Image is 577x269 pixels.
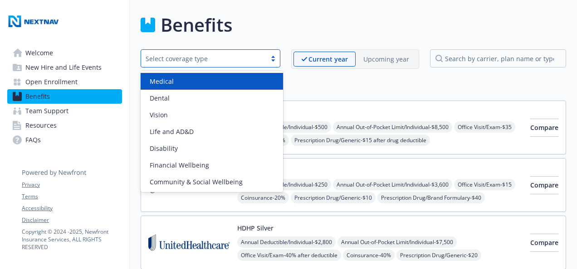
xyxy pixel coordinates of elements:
span: Office Visit/Exam - 40% after deductible [237,250,341,261]
span: Prescription Drug/Generic - $10 [291,192,376,203]
p: Copyright © 2024 - 2025 , Newfront Insurance Services, ALL RIGHTS RESERVED [22,228,122,251]
button: HDHP Silver [237,223,274,233]
span: Medical [150,77,174,86]
span: Resources [25,118,57,133]
span: Open Enrollment [25,75,78,89]
button: Compare [530,119,558,137]
span: Office Visit/Exam - $15 [454,179,515,190]
a: Benefits [7,89,122,104]
span: Community & Social Wellbeing [150,177,243,187]
span: Annual Out-of-Pocket Limit/Individual - $7,500 [337,236,457,248]
a: Privacy [22,181,122,189]
span: Prescription Drug/Generic - $20 [396,250,481,261]
span: Benefits [25,89,50,104]
span: Vision [150,110,168,120]
span: Compare [530,181,558,189]
p: Current year [308,54,348,64]
button: Compare [530,234,558,252]
span: Coinsurance - 20% [237,192,289,203]
span: Annual Out-of-Pocket Limit/Individual - $8,500 [333,121,452,133]
span: Coinsurance - 40% [343,250,395,261]
a: Open Enrollment [7,75,122,89]
span: Annual Deductible/Individual - $2,800 [237,236,336,248]
span: Disability [150,144,178,153]
span: Financial Wellbeing [150,160,209,170]
h1: Benefits [161,11,232,38]
a: Resources [7,118,122,133]
span: Prescription Drug/Generic - $15 after drug deductible [291,134,430,146]
h2: Medical [141,80,566,93]
a: Welcome [7,46,122,60]
p: Upcoming year [363,54,409,64]
button: Compare [530,176,558,194]
a: Terms [22,192,122,201]
a: FAQs [7,133,122,147]
span: Welcome [25,46,53,60]
span: Compare [530,238,558,247]
span: FAQs [25,133,41,147]
span: Prescription Drug/Brand Formulary - $40 [377,192,485,203]
a: New Hire and Life Events [7,60,122,75]
span: Annual Deductible/Individual - $250 [237,179,331,190]
span: Team Support [25,104,68,118]
span: Dental [150,93,170,103]
span: Annual Deductible/Individual - $500 [237,121,331,133]
span: Annual Out-of-Pocket Limit/Individual - $3,600 [333,179,452,190]
span: New Hire and Life Events [25,60,102,75]
a: Disclaimer [22,216,122,224]
span: Life and AD&D [150,127,194,136]
a: Team Support [7,104,122,118]
input: search by carrier, plan name or type [430,49,566,67]
img: United Healthcare Insurance Company carrier logo [148,223,230,262]
span: Compare [530,123,558,132]
span: Office Visit/Exam - $35 [454,121,515,133]
div: Select coverage type [146,54,262,63]
a: Accessibility [22,204,122,212]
